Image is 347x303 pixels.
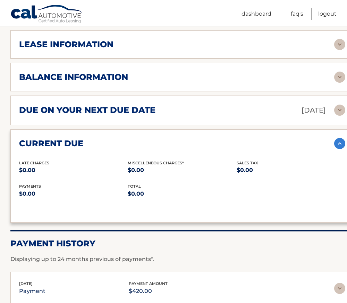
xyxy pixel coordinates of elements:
[242,8,271,20] a: Dashboard
[128,165,236,175] p: $0.00
[334,72,345,83] img: accordion-rest.svg
[334,105,345,116] img: accordion-rest.svg
[334,138,345,149] img: accordion-active.svg
[19,161,49,165] span: Late Charges
[334,39,345,50] img: accordion-rest.svg
[128,189,236,199] p: $0.00
[237,165,345,175] p: $0.00
[334,283,345,294] img: accordion-rest.svg
[19,138,83,149] h2: current due
[19,165,128,175] p: $0.00
[19,281,33,286] span: [DATE]
[129,286,168,296] p: $420.00
[19,105,155,115] h2: due on your next due date
[291,8,303,20] a: FAQ's
[19,39,113,50] h2: lease information
[129,281,168,286] span: payment amount
[19,184,41,189] span: payments
[128,161,184,165] span: Miscelleneous Charges*
[318,8,337,20] a: Logout
[10,5,83,25] a: Cal Automotive
[19,72,128,82] h2: balance information
[302,104,326,116] p: [DATE]
[19,286,45,296] p: payment
[237,161,258,165] span: Sales Tax
[128,184,141,189] span: total
[19,189,128,199] p: $0.00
